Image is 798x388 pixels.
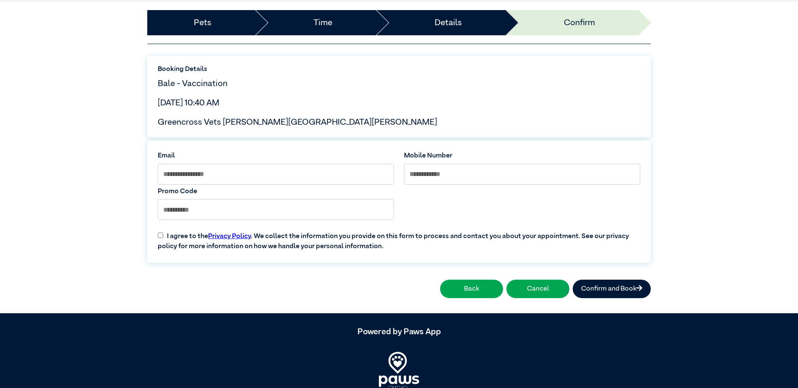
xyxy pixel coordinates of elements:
button: Back [440,280,503,298]
button: Cancel [506,280,569,298]
label: I agree to the . We collect the information you provide on this form to process and contact you a... [153,225,645,252]
input: I agree to thePrivacy Policy. We collect the information you provide on this form to process and ... [158,233,163,238]
a: Privacy Policy [208,233,251,240]
label: Promo Code [158,186,394,197]
a: Details [435,16,462,29]
h5: Powered by Paws App [147,327,651,337]
span: [DATE] 10:40 AM [158,99,219,107]
label: Booking Details [158,64,640,74]
label: Mobile Number [404,151,640,161]
a: Time [313,16,332,29]
span: Greencross Vets [PERSON_NAME][GEOGRAPHIC_DATA][PERSON_NAME] [158,118,437,126]
button: Confirm and Book [573,280,651,298]
label: Email [158,151,394,161]
span: Bale - Vaccination [158,79,227,88]
a: Pets [194,16,211,29]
